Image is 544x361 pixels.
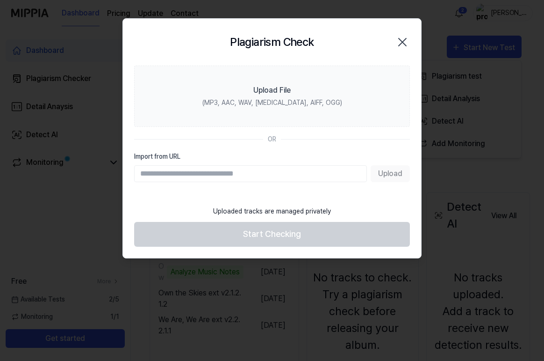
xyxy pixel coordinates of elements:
[134,152,410,162] label: Import from URL
[208,201,336,222] div: Uploaded tracks are managed privately
[202,98,342,108] div: (MP3, AAC, WAV, [MEDICAL_DATA], AIFF, OGG)
[268,134,276,144] div: OR
[230,34,314,51] h2: Plagiarism Check
[253,85,291,96] div: Upload File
